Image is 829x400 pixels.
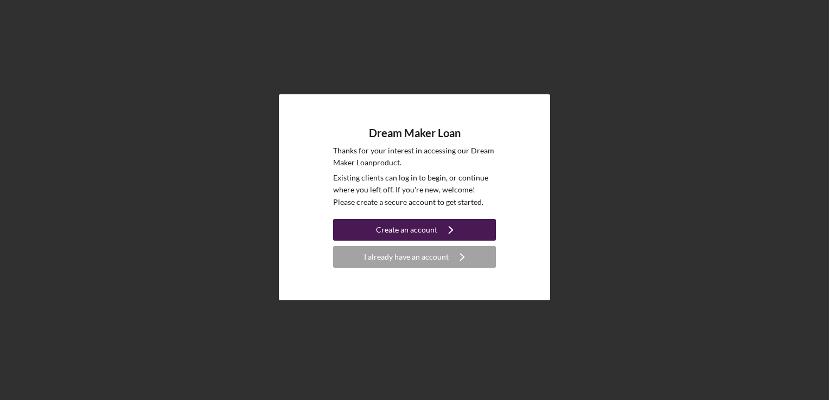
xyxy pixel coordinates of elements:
div: I already have an account [364,246,449,268]
button: I already have an account [333,246,496,268]
div: Create an account [376,219,437,241]
h4: Dream Maker Loan [369,127,461,139]
a: Create an account [333,219,496,243]
button: Create an account [333,219,496,241]
p: Thanks for your interest in accessing our Dream Maker Loan product. [333,145,496,169]
p: Existing clients can log in to begin, or continue where you left off. If you're new, welcome! Ple... [333,172,496,208]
